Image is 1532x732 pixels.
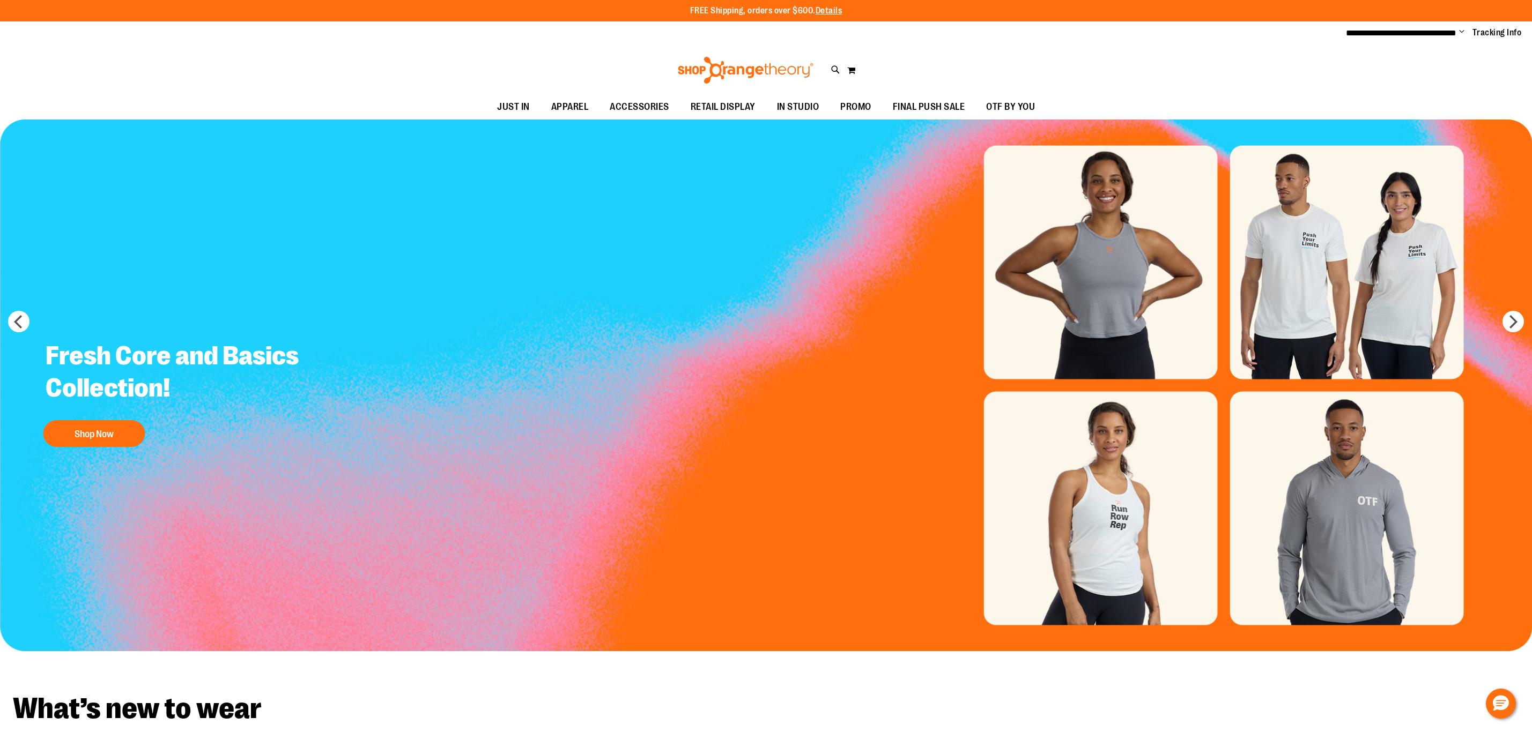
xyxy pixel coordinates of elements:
h2: Fresh Core and Basics Collection! [38,332,323,415]
button: Shop Now [43,420,145,447]
span: PROMO [840,95,871,119]
span: JUST IN [497,95,530,119]
a: Tracking Info [1472,27,1522,39]
button: prev [8,311,29,332]
button: Hello, have a question? Let’s chat. [1486,689,1516,719]
button: next [1503,311,1524,332]
span: OTF BY YOU [986,95,1035,119]
a: OTF BY YOU [975,95,1046,119]
a: FINAL PUSH SALE [882,95,976,119]
a: Details [816,6,842,16]
a: APPAREL [541,95,600,119]
a: ACCESSORIES [599,95,680,119]
a: Fresh Core and Basics Collection! Shop Now [38,332,323,452]
a: IN STUDIO [766,95,830,119]
button: Account menu [1459,27,1464,38]
img: Shop Orangetheory [676,57,815,84]
span: APPAREL [551,95,589,119]
h2: What’s new to wear [13,694,1519,723]
p: FREE Shipping, orders over $600. [690,5,842,17]
span: FINAL PUSH SALE [893,95,965,119]
span: IN STUDIO [777,95,819,119]
span: RETAIL DISPLAY [691,95,756,119]
a: RETAIL DISPLAY [680,95,766,119]
a: JUST IN [486,95,541,119]
a: PROMO [830,95,882,119]
span: ACCESSORIES [610,95,669,119]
